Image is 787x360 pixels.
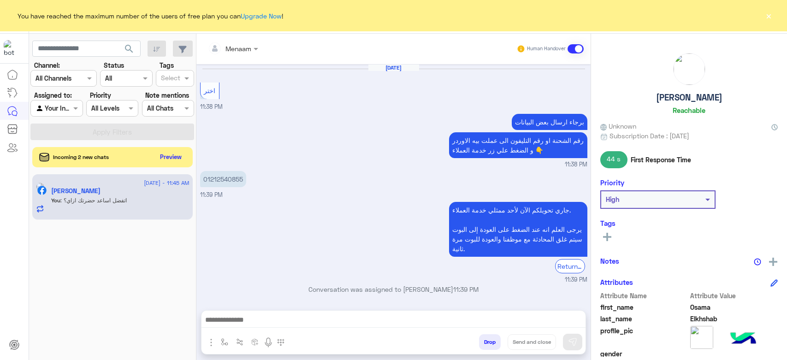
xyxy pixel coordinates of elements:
[118,41,141,60] button: search
[37,186,47,195] img: Facebook
[453,285,479,293] span: 11:39 PM
[206,337,217,348] img: send attachment
[565,160,587,169] span: 11:38 PM
[600,326,688,347] span: profile_pic
[248,334,263,349] button: create order
[600,257,619,265] h6: Notes
[600,349,688,359] span: gender
[156,150,186,164] button: Preview
[53,153,109,161] span: Incoming 2 new chats
[236,338,243,346] img: Trigger scenario
[512,114,587,130] p: 12/9/2025, 11:38 PM
[60,197,127,204] span: اتفضل اساعد حضرتك ازاي؟
[18,11,283,21] span: You have reached the maximum number of the users of free plan you can !
[600,151,627,168] span: 44 s
[200,191,223,198] span: 11:39 PM
[727,323,759,355] img: hulul-logo.png
[217,334,232,349] button: select flow
[565,276,587,284] span: 11:39 PM
[145,90,189,100] label: Note mentions
[600,278,633,286] h6: Attributes
[656,92,722,103] h5: [PERSON_NAME]
[160,73,180,85] div: Select
[368,65,419,71] h6: [DATE]
[609,131,689,141] span: Subscription Date : [DATE]
[51,187,101,195] h5: Osama Elkhshab
[690,291,778,301] span: Attribute Value
[508,334,556,350] button: Send and close
[204,87,215,94] span: اختر
[764,11,773,20] button: ×
[124,43,135,54] span: search
[690,302,778,312] span: Osama
[754,258,761,266] img: notes
[4,40,20,57] img: 713415422032625
[631,155,691,165] span: First Response Time
[232,334,248,349] button: Trigger scenario
[144,179,189,187] span: [DATE] - 11:45 AM
[555,259,585,273] div: Return to Bot
[600,291,688,301] span: Attribute Name
[200,171,246,187] p: 12/9/2025, 11:39 PM
[160,60,174,70] label: Tags
[673,106,705,114] h6: Reachable
[674,53,705,85] img: picture
[769,258,777,266] img: add
[104,60,124,70] label: Status
[690,326,713,349] img: picture
[34,60,60,70] label: Channel:
[221,338,228,346] img: select flow
[263,337,274,348] img: send voice note
[527,45,566,53] small: Human Handover
[251,338,259,346] img: create order
[600,121,636,131] span: Unknown
[277,339,284,346] img: make a call
[600,219,778,227] h6: Tags
[449,202,587,257] p: 12/9/2025, 11:39 PM
[30,124,194,140] button: Apply Filters
[690,349,778,359] span: null
[200,284,587,294] p: Conversation was assigned to [PERSON_NAME]
[36,183,44,191] img: picture
[690,314,778,324] span: Elkhshab
[600,178,624,187] h6: Priority
[34,90,72,100] label: Assigned to:
[479,334,501,350] button: Drop
[568,337,577,347] img: send message
[449,132,587,158] p: 12/9/2025, 11:38 PM
[600,314,688,324] span: last_name
[90,90,111,100] label: Priority
[600,302,688,312] span: first_name
[51,197,60,204] span: You
[241,12,282,20] a: Upgrade Now
[200,103,223,110] span: 11:38 PM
